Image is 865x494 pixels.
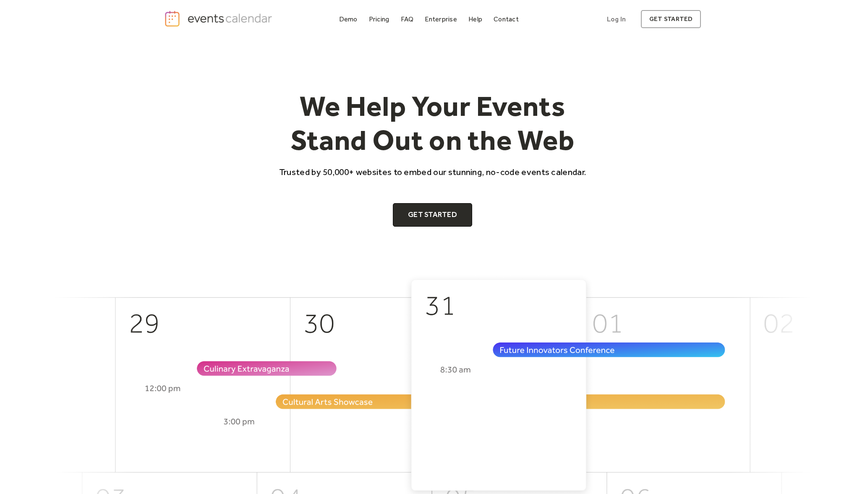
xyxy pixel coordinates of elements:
h1: We Help Your Events Stand Out on the Web [272,89,594,157]
a: Demo [336,13,361,25]
a: Get Started [393,203,472,227]
a: Help [465,13,486,25]
a: Pricing [366,13,393,25]
div: FAQ [401,17,414,21]
p: Trusted by 50,000+ websites to embed our stunning, no-code events calendar. [272,166,594,178]
a: home [164,10,275,27]
div: Contact [494,17,519,21]
div: Help [468,17,482,21]
a: Enterprise [421,13,460,25]
a: Contact [490,13,522,25]
a: get started [641,10,701,28]
a: FAQ [397,13,417,25]
div: Enterprise [425,17,457,21]
a: Log In [598,10,634,28]
div: Demo [339,17,358,21]
div: Pricing [369,17,389,21]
